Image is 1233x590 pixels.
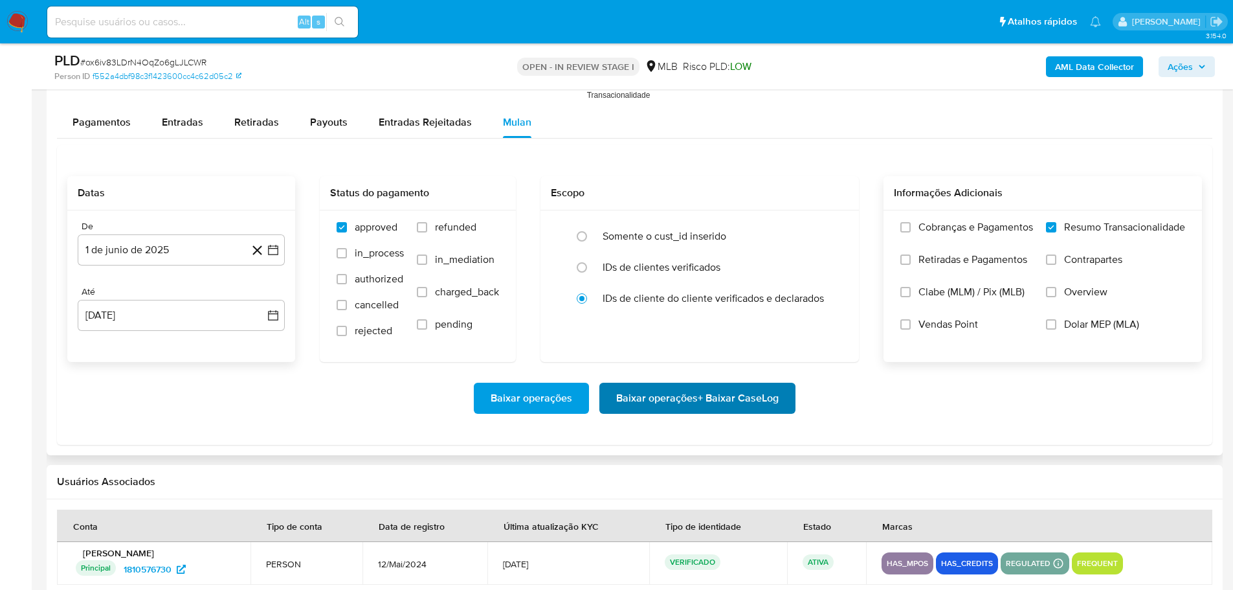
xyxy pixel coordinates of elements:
span: Atalhos rápidos [1008,15,1077,28]
span: s [317,16,320,28]
button: Ações [1159,56,1215,77]
input: Pesquise usuários ou casos... [47,14,358,30]
b: Person ID [54,71,90,82]
span: Ações [1168,56,1193,77]
span: Alt [299,16,309,28]
div: MLB [645,60,678,74]
a: Notificações [1090,16,1101,27]
a: Sair [1210,15,1223,28]
p: OPEN - IN REVIEW STAGE I [517,58,639,76]
button: AML Data Collector [1046,56,1143,77]
b: PLD [54,50,80,71]
p: lucas.portella@mercadolivre.com [1132,16,1205,28]
span: Risco PLD: [683,60,751,74]
h2: Usuários Associados [57,475,1212,488]
span: # ox6iv83LDrN4OqZo6gLJLCWR [80,56,206,69]
span: LOW [730,59,751,74]
b: AML Data Collector [1055,56,1134,77]
button: search-icon [326,13,353,31]
span: 3.154.0 [1206,30,1227,41]
a: f552a4dbf98c3f1423600cc4c62d05c2 [93,71,241,82]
